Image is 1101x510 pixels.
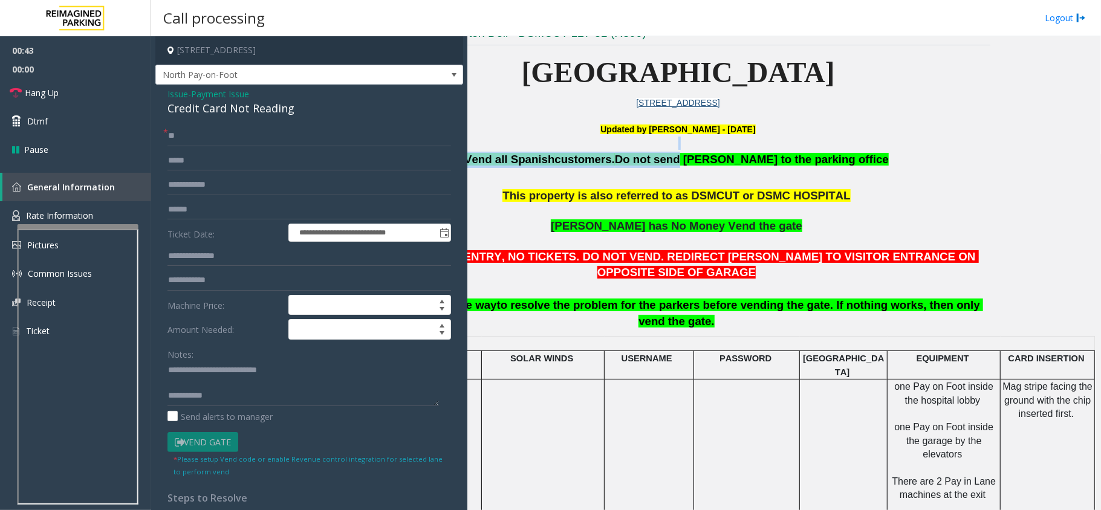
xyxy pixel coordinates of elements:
[174,454,443,476] small: Please setup Vend code or enable Revenue control integration for selected lane to perform vend
[167,432,238,453] button: Vend Gate
[434,329,450,339] span: Decrease value
[164,319,285,340] label: Amount Needed:
[719,353,771,363] span: PASSWORD
[522,56,835,88] span: [GEOGRAPHIC_DATA]
[167,88,188,100] span: Issue
[437,224,450,241] span: Toggle popup
[188,88,249,100] span: -
[157,3,271,33] h3: Call processing
[12,210,20,221] img: 'icon'
[12,241,21,249] img: 'icon'
[27,181,115,193] span: General Information
[622,353,672,363] span: USERNAME
[554,153,615,166] span: customers.
[1076,11,1086,24] img: logout
[164,224,285,242] label: Ticket Date:
[12,326,20,337] img: 'icon'
[156,65,401,85] span: North Pay-on-Foot
[12,269,22,279] img: 'icon'
[167,410,273,423] label: Send alerts to manager
[615,153,889,166] span: Do not send [PERSON_NAME] to the parking office
[24,143,48,156] span: Pause
[27,115,48,127] span: Dtmf
[381,250,979,279] span: AT PHYSICIAN ENTRY, NO TICKETS. DO NOT VEND. REDIRECT [PERSON_NAME] TO VISITOR ENTRANCE ON OPPOSI...
[600,124,755,134] b: Updated by [PERSON_NAME] - [DATE]
[502,189,850,202] span: This property is also referred to as DSMCUT or DSMC HOSPITAL
[434,295,450,305] span: Increase value
[497,299,983,328] span: to resolve the problem for the parkers before vending the gate. If nothing works, then only vend ...
[25,86,59,99] span: Hang Up
[894,422,996,459] span: one Pay on Foot inside the garage by the elevators
[1003,381,1096,419] span: Mag stripe facing the ground with the chip inserted first.
[1008,353,1085,363] span: CARD INSERTION
[894,381,996,405] span: one Pay on Foot inside the hospital lobby
[464,153,554,166] span: Vend all Spanish
[167,344,193,361] label: Notes:
[26,210,93,221] span: Rate Information
[434,320,450,329] span: Increase value
[167,492,451,504] h4: Steps to Resolve
[636,98,719,108] a: [STREET_ADDRESS]
[155,36,463,65] h4: [STREET_ADDRESS]
[191,88,249,100] span: Payment Issue
[803,353,884,376] span: [GEOGRAPHIC_DATA]
[917,353,969,363] span: EQUIPMENT
[167,100,451,117] div: Credit Card Not Reading
[551,219,802,232] span: [PERSON_NAME] has No Money Vend the gate
[434,305,450,315] span: Decrease value
[12,299,21,306] img: 'icon'
[510,353,573,363] span: SOLAR WINDS
[12,182,21,192] img: 'icon'
[1045,11,1086,24] a: Logout
[164,295,285,315] label: Machine Price:
[2,173,151,201] a: General Information
[892,476,998,500] span: There are 2 Pay in Lane machines at the exit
